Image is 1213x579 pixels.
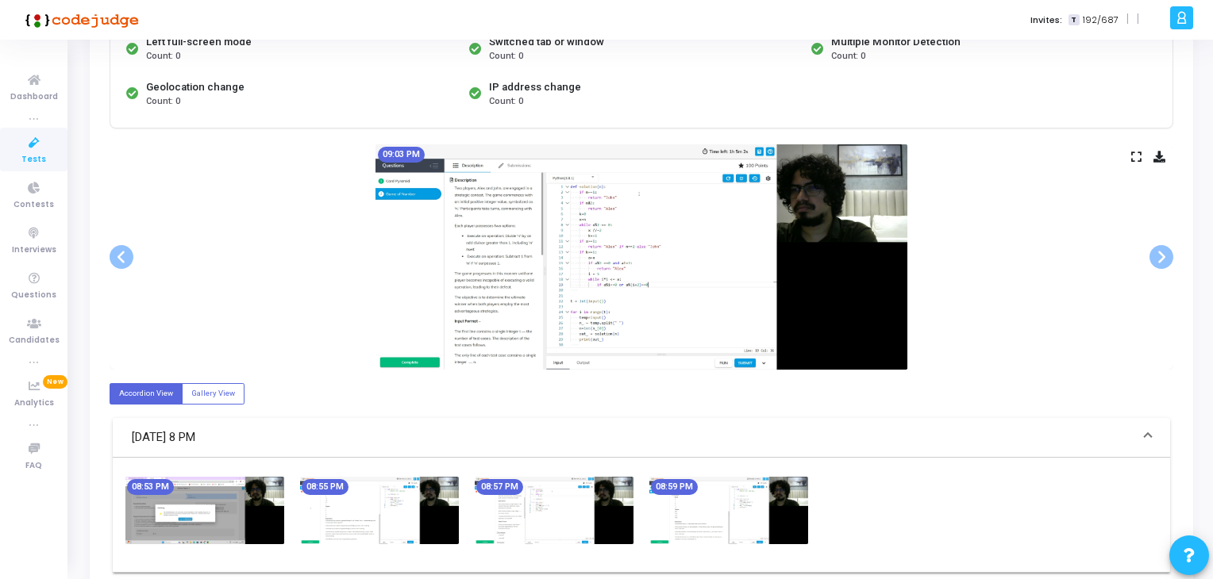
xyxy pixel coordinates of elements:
span: Interviews [12,243,56,257]
span: Analytics [14,397,54,410]
div: [DATE] 8 PM [113,458,1170,572]
img: screenshot-1758814182321.jpeg [649,477,808,544]
mat-expansion-panel-header: [DATE] 8 PM [113,418,1170,458]
span: Count: 0 [146,95,180,109]
span: Candidates [9,334,60,347]
span: | [1137,11,1139,28]
mat-panel-title: [DATE] 8 PM [132,428,1132,447]
span: Count: 0 [489,50,523,63]
span: Count: 0 [489,95,523,109]
img: logo [20,4,139,36]
div: Switched tab or window [489,34,604,50]
div: Left full-screen mode [146,34,252,50]
span: | [1126,11,1129,28]
div: Geolocation change [146,79,245,95]
mat-chip: 08:53 PM [127,479,174,495]
label: Invites: [1030,13,1062,27]
mat-chip: 08:57 PM [476,479,523,495]
img: screenshot-1758814062271.jpeg [475,477,633,544]
span: 192/687 [1083,13,1119,27]
span: Count: 0 [831,50,865,63]
span: T [1069,14,1079,26]
img: screenshot-1758813942318.jpeg [300,477,459,544]
span: Dashboard [10,90,58,104]
mat-chip: 08:59 PM [651,479,698,495]
span: Tests [21,153,46,167]
span: Contests [13,198,54,212]
mat-chip: 08:55 PM [302,479,348,495]
span: Count: 0 [146,50,180,63]
label: Gallery View [182,383,245,405]
div: IP address change [489,79,581,95]
span: FAQ [25,459,42,473]
label: Accordion View [110,383,183,405]
div: Multiple Monitor Detection [831,34,961,50]
span: Questions [11,289,56,302]
span: New [43,375,67,389]
img: screenshot-1758813820866.jpeg [125,477,284,544]
mat-chip: 09:03 PM [378,147,425,163]
img: screenshot-1758814422323.jpeg [375,144,907,370]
